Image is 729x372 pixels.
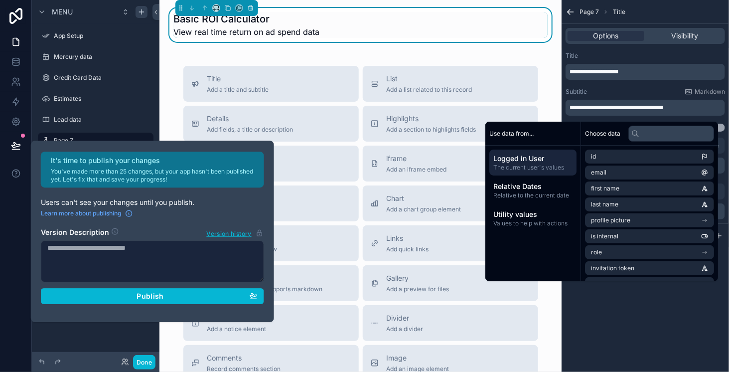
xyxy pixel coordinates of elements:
button: DividerAdd a divider [363,305,538,341]
span: Image [387,353,449,363]
span: Menu [52,7,73,17]
a: Lead data [38,112,153,128]
span: Logged in User [493,154,573,164]
span: Gallery [387,273,449,283]
label: Credit Card Data [54,74,151,82]
button: GalleryAdd a preview for files [363,265,538,301]
button: LinksAdd quick links [363,225,538,261]
label: Page 7 [54,137,147,145]
span: Add a notice element [207,325,267,333]
span: Markdown [695,88,725,96]
span: Values to help with actions [493,219,573,227]
span: Links [387,233,429,243]
span: Add a list related to this record [387,86,472,94]
span: View real time return on ad spend data [173,26,319,38]
span: The current user's values [493,164,573,172]
div: scrollable content [485,146,581,235]
a: Page 7 [38,133,153,149]
div: scrollable content [566,64,725,80]
span: Page 7 [580,8,599,16]
span: Add a divider [387,325,424,333]
span: Divider [387,313,424,323]
span: Comments [207,353,281,363]
span: Title [613,8,625,16]
span: Add fields, a title or description [207,126,293,134]
button: Publish [41,288,264,304]
label: Subtitle [566,88,587,96]
label: Mercury data [54,53,151,61]
button: Version history [206,227,264,238]
h2: Version Description [41,227,109,238]
h2: It's time to publish your changes [51,156,258,166]
label: Title [566,52,578,60]
span: Add an iframe embed [387,166,447,174]
span: Relative Dates [493,182,573,191]
span: Publish [137,292,163,301]
span: Chart [387,193,461,203]
button: DetailsAdd fields, a title or description [183,106,359,142]
button: TitleAdd a title and subtitle [183,66,359,102]
div: scrollable content [566,100,725,116]
a: Estimates [38,91,153,107]
span: Utility values [493,209,573,219]
span: Use data from... [489,130,534,138]
span: Add a chart group element [387,205,461,213]
button: ListAdd a list related to this record [363,66,538,102]
span: Relative to the current date [493,191,573,199]
span: Title [207,74,269,84]
button: iframeAdd an iframe embed [363,146,538,182]
span: Add a section to highlights fields [387,126,476,134]
span: Add a title and subtitle [207,86,269,94]
a: App Setup [38,28,153,44]
button: HighlightsAdd a section to highlights fields [363,106,538,142]
label: Lead data [54,116,151,124]
span: Highlights [387,114,476,124]
span: Options [593,31,619,41]
button: NoticeAdd a notice element [183,305,359,341]
span: Add quick links [387,245,429,253]
span: Visibility [671,31,698,41]
h1: Basic ROI Calculator [173,12,319,26]
p: Users can't see your changes until you publish. [41,197,264,207]
label: Estimates [54,95,151,103]
label: App Setup [54,32,151,40]
span: Details [207,114,293,124]
span: iframe [387,154,447,164]
span: List [387,74,472,84]
a: Mercury data [38,49,153,65]
a: Learn more about publishing [41,209,133,217]
a: Markdown [685,88,725,96]
button: ChartAdd a chart group element [363,186,538,221]
span: Learn more about publishing [41,209,121,217]
span: Choose data [585,130,620,138]
span: Version history [206,228,251,238]
button: Done [133,355,155,370]
span: Add a preview for files [387,285,449,293]
a: Credit Card Data [38,70,153,86]
p: You've made more than 25 changes, but your app hasn't been published yet. Let's fix that and save... [51,168,258,184]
